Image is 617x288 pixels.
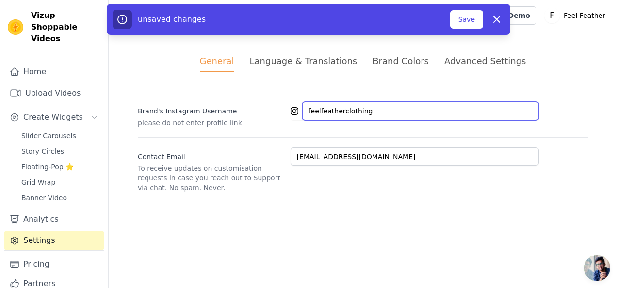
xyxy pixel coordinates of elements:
a: Grid Wrap [16,176,104,189]
a: Home [4,62,104,81]
p: To receive updates on customisation requests in case you reach out to Support via chat. No spam. ... [138,163,283,192]
div: Language & Translations [249,54,357,67]
p: please do not enter profile link [138,118,283,128]
span: Floating-Pop ⭐ [21,162,74,172]
label: Contact Email [138,148,283,161]
a: Analytics [4,209,104,229]
a: Banner Video [16,191,104,205]
span: Grid Wrap [21,177,55,187]
span: Banner Video [21,193,67,203]
button: Save [450,10,483,29]
button: Create Widgets [4,108,104,127]
a: Upload Videos [4,83,104,103]
span: unsaved changes [138,15,206,24]
span: Create Widgets [23,112,83,123]
label: Brand's Instagram Username [138,102,283,116]
a: Floating-Pop ⭐ [16,160,104,174]
span: Slider Carousels [21,131,76,141]
a: Pricing [4,255,104,274]
a: Story Circles [16,144,104,158]
span: Story Circles [21,146,64,156]
div: General [200,54,234,72]
a: Slider Carousels [16,129,104,143]
a: Settings [4,231,104,250]
div: Advanced Settings [444,54,526,67]
a: Open chat [584,255,610,281]
div: Brand Colors [373,54,429,67]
